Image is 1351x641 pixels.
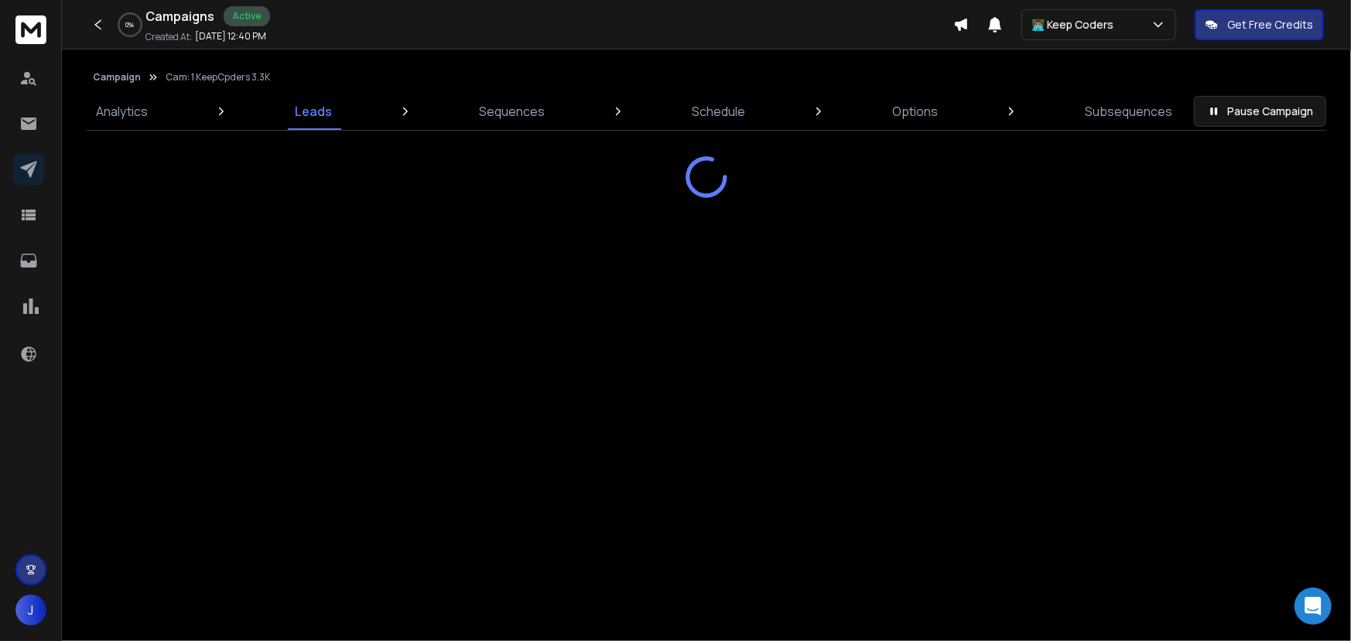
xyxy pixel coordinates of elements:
p: 👨🏽‍💻 Keep Coders [1031,17,1120,32]
a: Subsequences [1076,93,1182,130]
p: Created At: [145,31,192,43]
a: Schedule [682,93,754,130]
a: Analytics [87,93,157,130]
a: Sequences [470,93,554,130]
p: Cam: 1 KeepCpders 3.3K [166,71,270,84]
p: Schedule [692,102,745,121]
p: Analytics [96,102,148,121]
button: Pause Campaign [1194,96,1326,127]
a: Options [883,93,947,130]
button: Campaign [93,71,141,84]
p: Sequences [479,102,545,121]
p: Leads [295,102,332,121]
div: Open Intercom Messenger [1295,588,1332,625]
div: Active [224,6,270,26]
button: Get Free Credits [1195,9,1324,40]
p: Options [892,102,938,121]
button: J [15,595,46,626]
p: [DATE] 12:40 PM [195,30,266,43]
p: Get Free Credits [1227,17,1313,32]
p: Subsequences [1085,102,1172,121]
h1: Campaigns [145,7,214,26]
p: 0 % [126,20,135,29]
a: Leads [286,93,341,130]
